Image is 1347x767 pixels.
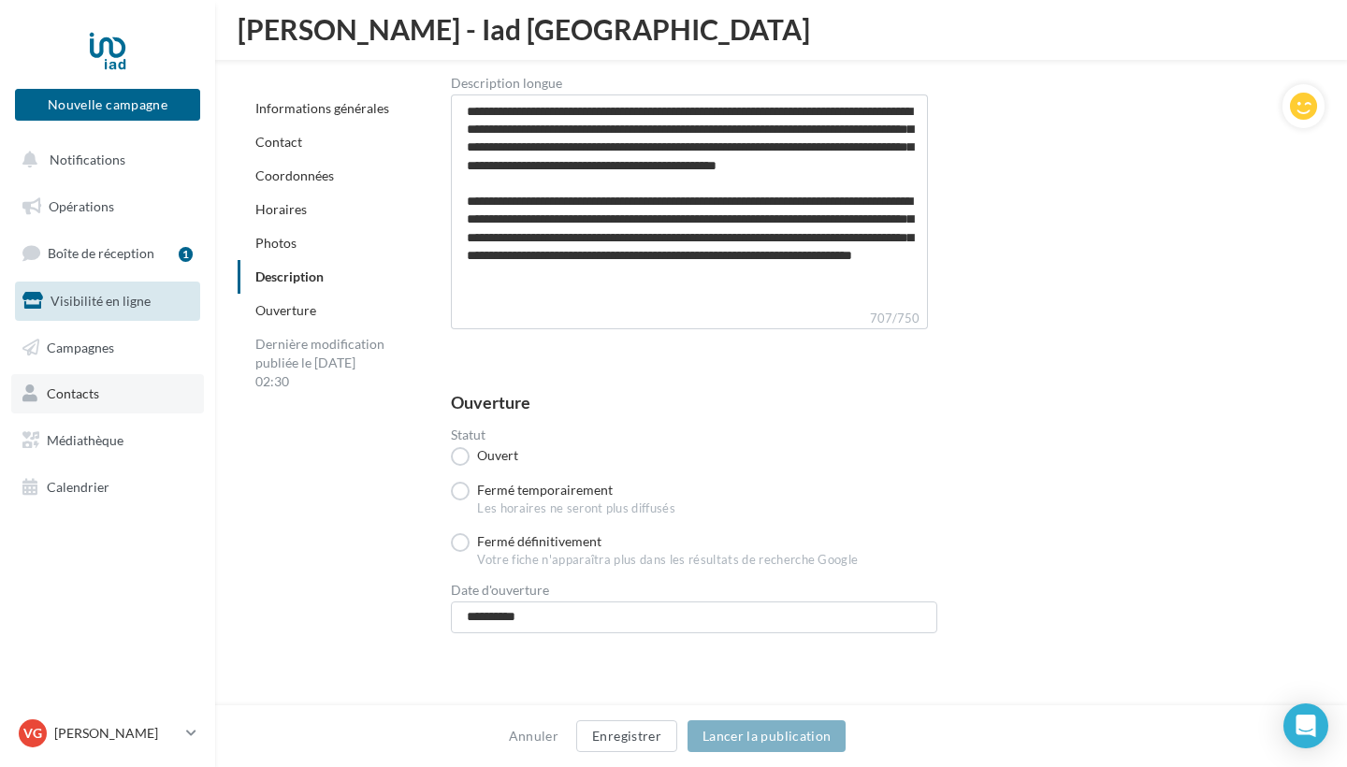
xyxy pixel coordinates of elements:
a: Opérations [11,187,204,226]
a: Description [255,268,324,284]
div: Votre fiche n'apparaîtra plus dans les résultats de recherche Google [477,552,936,569]
button: Enregistrer [576,720,677,752]
button: Nouvelle campagne [15,89,200,121]
a: Informations générales [255,100,389,116]
a: Contact [255,134,302,150]
a: Contacts [11,374,204,413]
a: Calendrier [11,468,204,507]
label: Statut [451,428,936,441]
label: Ouvert [451,447,518,466]
a: Médiathèque [11,421,204,460]
label: Description longue [451,77,562,90]
span: Campagnes [47,339,114,355]
div: Les horaires ne seront plus diffusés [477,500,936,517]
span: Notifications [50,152,125,167]
span: Visibilité en ligne [51,293,151,309]
span: Opérations [49,198,114,214]
div: Dernière modification publiée le [DATE] 02:30 [238,327,406,398]
span: Boîte de réception [48,245,154,261]
div: Open Intercom Messenger [1283,703,1328,748]
a: Photos [255,235,297,251]
span: [PERSON_NAME] - Iad [GEOGRAPHIC_DATA] [238,15,810,43]
p: [PERSON_NAME] [54,724,179,743]
a: Coordonnées [255,167,334,183]
span: Calendrier [47,479,109,495]
div: 1 [179,247,193,262]
span: VG [23,724,42,743]
a: Visibilité en ligne [11,282,204,321]
button: Lancer la publication [688,720,846,752]
span: Médiathèque [47,432,123,448]
a: Horaires [255,201,307,217]
label: Date d'ouverture [451,584,936,597]
label: Fermé définitivement [451,533,601,552]
label: 707/750 [451,309,928,329]
span: Contacts [47,385,99,401]
label: Fermé temporairement [451,482,613,500]
a: Boîte de réception1 [11,233,204,273]
a: Ouverture [255,302,316,318]
a: VG [PERSON_NAME] [15,716,200,751]
button: Notifications [11,140,196,180]
button: Annuler [501,725,566,747]
a: Campagnes [11,328,204,368]
div: Ouverture [451,394,530,411]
